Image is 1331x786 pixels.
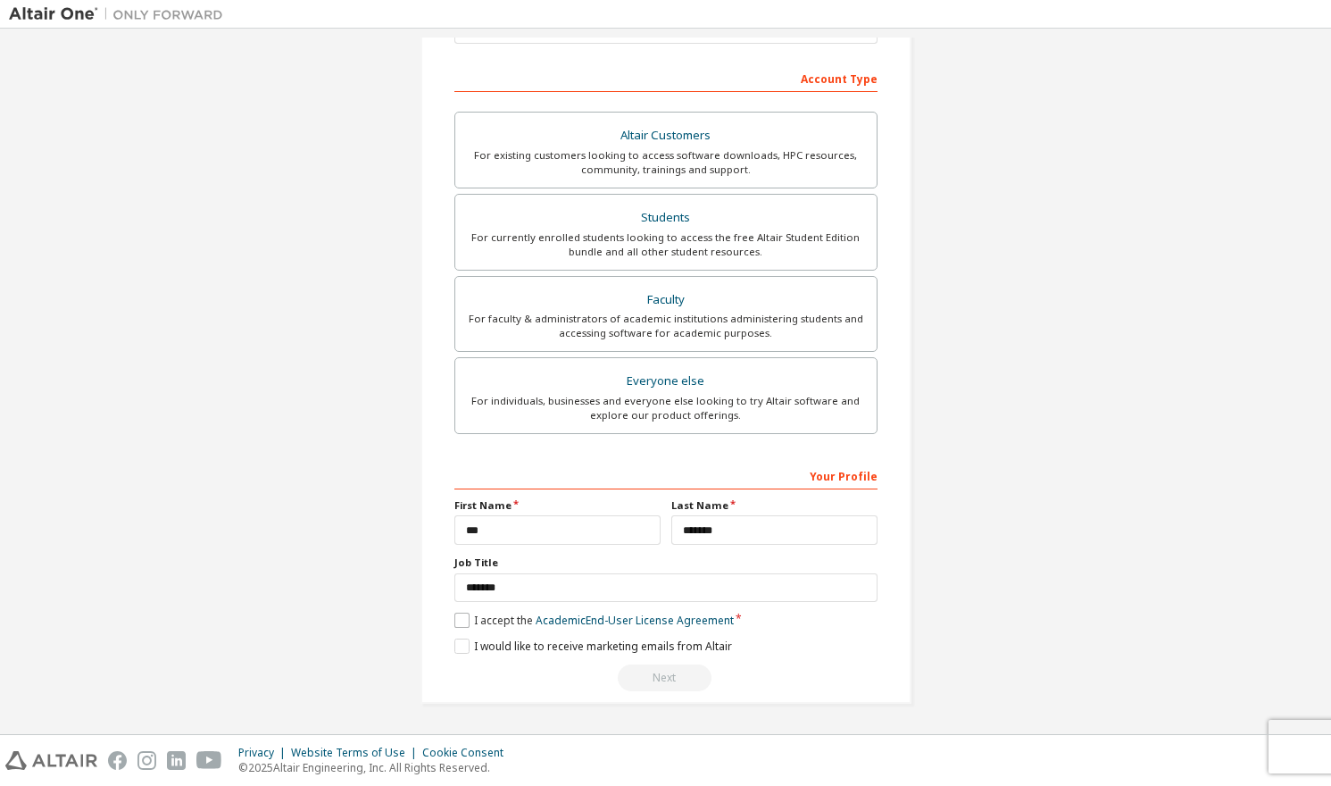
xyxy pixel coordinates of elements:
div: Account Type [454,63,878,92]
div: For faculty & administrators of academic institutions administering students and accessing softwa... [466,312,866,340]
div: Students [466,205,866,230]
img: facebook.svg [108,751,127,770]
img: linkedin.svg [167,751,186,770]
img: Altair One [9,5,232,23]
img: altair_logo.svg [5,751,97,770]
label: I would like to receive marketing emails from Altair [454,639,732,654]
div: Privacy [238,746,291,760]
label: Job Title [454,556,878,570]
label: First Name [454,498,661,513]
div: Read and acccept EULA to continue [454,665,878,691]
p: © 2025 Altair Engineering, Inc. All Rights Reserved. [238,760,514,775]
div: Website Terms of Use [291,746,422,760]
label: Last Name [671,498,878,513]
div: Cookie Consent [422,746,514,760]
div: For existing customers looking to access software downloads, HPC resources, community, trainings ... [466,148,866,177]
img: youtube.svg [196,751,222,770]
div: Faculty [466,288,866,313]
div: Your Profile [454,461,878,489]
label: I accept the [454,613,734,628]
img: instagram.svg [137,751,156,770]
div: Altair Customers [466,123,866,148]
a: Academic End-User License Agreement [536,613,734,628]
div: Everyone else [466,369,866,394]
div: For currently enrolled students looking to access the free Altair Student Edition bundle and all ... [466,230,866,259]
div: For individuals, businesses and everyone else looking to try Altair software and explore our prod... [466,394,866,422]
